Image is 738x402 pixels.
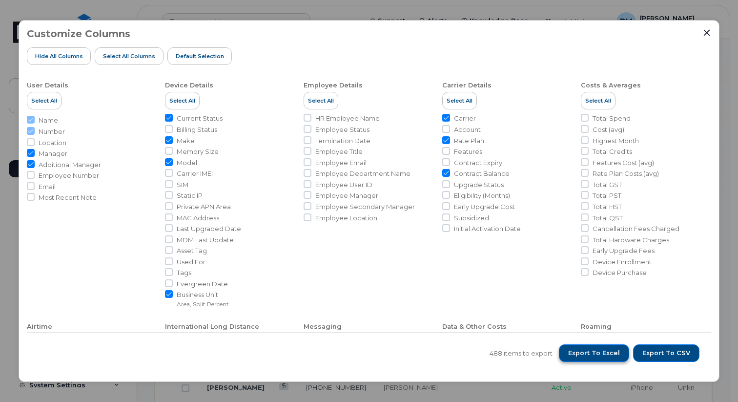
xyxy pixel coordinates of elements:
small: Area, Split Percent [177,300,229,308]
span: Employee Location [315,213,377,223]
div: Roaming [581,322,612,331]
span: Manager [39,149,67,158]
span: Employee Secondary Manager [315,202,415,212]
span: 488 items to export [490,349,553,358]
span: Current Status [177,114,223,123]
div: Employee Details [304,81,363,90]
span: Employee Department Name [315,169,410,178]
span: Hide All Columns [35,52,83,60]
span: Total QST [593,213,623,223]
span: Most Recent Note [39,193,97,202]
button: Select All [442,92,477,109]
span: Export to Excel [568,349,620,358]
span: Select All [308,97,334,105]
span: Subsidized [454,213,489,223]
div: Costs & Averages [581,81,641,90]
span: Select All [169,97,195,105]
span: Account [454,125,481,134]
span: Default Selection [176,52,224,60]
button: Default Selection [167,47,232,65]
span: Select All [447,97,472,105]
span: Employee User ID [315,180,372,190]
span: Tags [177,268,191,277]
button: Select All [581,92,615,109]
span: Model [177,158,197,168]
span: Private APN Area [177,202,231,212]
span: Total Credits [593,147,632,156]
span: Asset Tag [177,246,207,255]
span: Total HST [593,202,622,212]
span: Employee Status [315,125,369,134]
button: Export to CSV [633,344,699,362]
h3: Customize Columns [27,28,130,39]
span: Early Upgrade Cost [454,202,515,212]
span: Employee Manager [315,191,378,200]
span: Billing Status [177,125,217,134]
button: Close [702,28,711,37]
span: Features [454,147,482,156]
span: Static IP [177,191,203,200]
span: Features Cost (avg) [593,158,654,168]
span: Termination Date [315,136,370,146]
span: Employee Title [315,147,363,156]
span: SIM [177,180,188,190]
span: Rate Plan [454,136,484,146]
span: Employee Email [315,158,367,168]
span: Location [39,138,66,148]
span: Export to CSV [642,349,690,358]
span: Evergreen Date [177,279,228,289]
span: HR Employee Name [315,114,380,123]
span: Email [39,182,56,191]
span: Device Purchase [593,268,647,277]
span: Number [39,127,65,136]
span: Total Hardware Charges [593,235,669,245]
div: Carrier Details [442,81,492,90]
span: Carrier IMEI [177,169,213,178]
button: Select all Columns [95,47,164,65]
span: Used For [177,257,205,267]
button: Select All [304,92,338,109]
span: Upgrade Status [454,180,504,190]
span: Select All [31,97,57,105]
span: Additional Manager [39,160,101,169]
div: Messaging [304,322,342,331]
span: Carrier [454,114,476,123]
div: International Long Distance [165,322,259,331]
span: Select all Columns [103,52,155,60]
button: Export to Excel [559,344,629,362]
div: Data & Other Costs [442,322,507,331]
div: Airtime [27,322,52,331]
div: User Details [27,81,68,90]
span: MDM Last Update [177,235,234,245]
span: Employee Number [39,171,99,180]
button: Select All [27,92,61,109]
button: Hide All Columns [27,47,91,65]
span: Rate Plan Costs (avg) [593,169,659,178]
div: Device Details [165,81,213,90]
span: Make [177,136,195,146]
span: Memory Size [177,147,219,156]
span: Total GST [593,180,622,190]
span: Name [39,116,58,125]
span: Total Spend [593,114,631,123]
button: Select All [165,92,200,109]
span: Business Unit [177,290,229,299]
span: Initial Activation Date [454,224,521,233]
span: Early Upgrade Fees [593,246,655,255]
span: Contract Balance [454,169,510,178]
span: Select All [585,97,611,105]
span: Highest Month [593,136,639,146]
span: Last Upgraded Date [177,224,241,233]
span: Device Enrollment [593,257,652,267]
span: Eligibility (Months) [454,191,510,200]
span: Contract Expiry [454,158,502,168]
span: Total PST [593,191,621,200]
span: Cancellation Fees Charged [593,224,679,233]
span: MAC Address [177,213,219,223]
span: Cost (avg) [593,125,624,134]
